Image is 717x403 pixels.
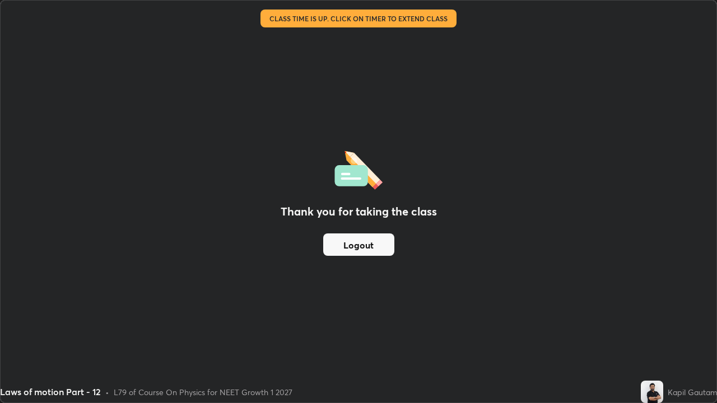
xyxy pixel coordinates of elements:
button: Logout [323,233,394,256]
div: • [105,386,109,398]
img: 00bbc326558d46f9aaf65f1f5dcb6be8.jpg [641,381,663,403]
h2: Thank you for taking the class [281,203,437,220]
img: offlineFeedback.1438e8b3.svg [334,147,383,190]
div: L79 of Course On Physics for NEET Growth 1 2027 [114,386,292,398]
div: Kapil Gautam [668,386,717,398]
